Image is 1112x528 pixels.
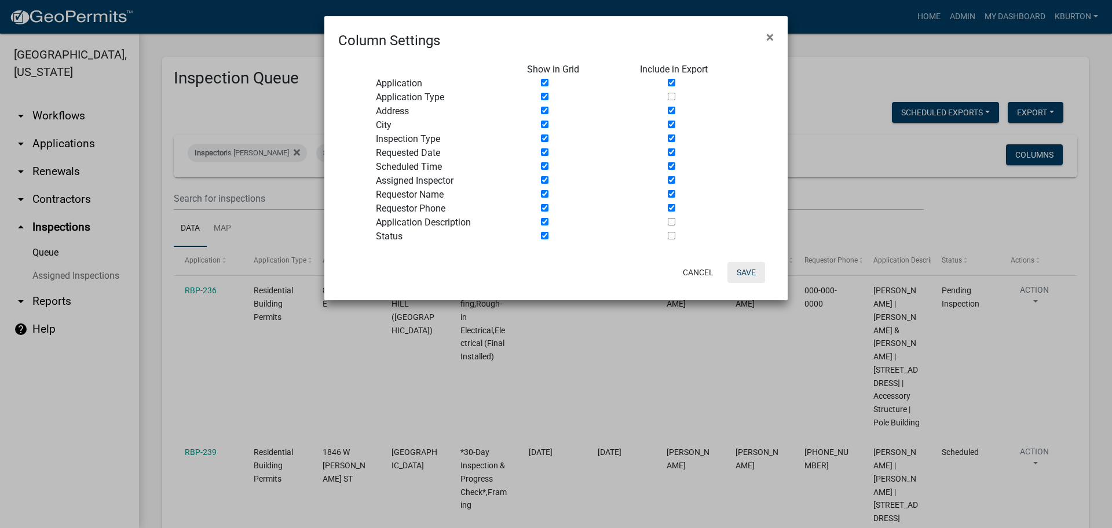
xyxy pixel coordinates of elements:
[766,29,774,45] span: ×
[338,30,440,51] h4: Column Settings
[674,262,723,283] button: Cancel
[367,216,518,230] div: Application Description
[367,230,518,243] div: Status
[518,63,632,77] div: Show in Grid
[367,202,518,216] div: Requestor Phone
[367,104,518,118] div: Address
[367,118,518,132] div: City
[367,77,518,90] div: Application
[367,132,518,146] div: Inspection Type
[367,160,518,174] div: Scheduled Time
[631,63,745,77] div: Include in Export
[367,90,518,104] div: Application Type
[727,262,765,283] button: Save
[757,21,783,53] button: Close
[367,188,518,202] div: Requestor Name
[367,174,518,188] div: Assigned Inspector
[367,146,518,160] div: Requested Date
